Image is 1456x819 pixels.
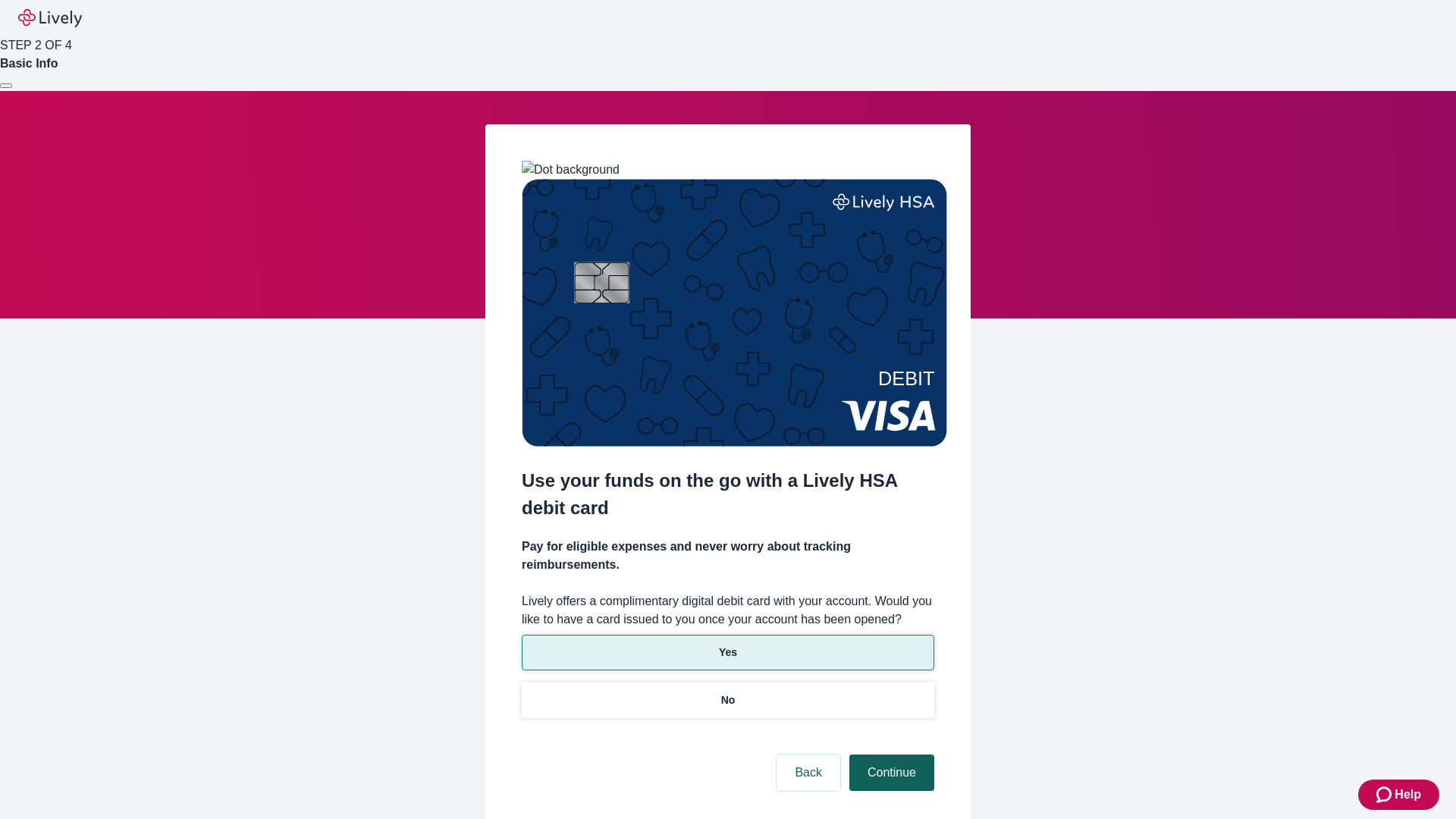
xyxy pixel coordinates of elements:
[1376,786,1395,804] svg: Zendesk support icon
[849,755,934,791] button: Continue
[1395,786,1421,804] span: Help
[522,592,934,629] label: Lively offers a complimentary digital debit card with your account. Would you like to have a card...
[719,645,737,661] p: Yes
[522,635,934,670] button: Yes
[777,755,840,791] button: Back
[522,467,934,522] h2: Use your funds on the go with a Lively HSA debit card
[522,682,934,718] button: No
[522,538,934,574] h4: Pay for eligible expenses and never worry about tracking reimbursements.
[1358,780,1439,810] button: Zendesk support iconHelp
[522,161,620,179] img: Dot background
[18,9,82,27] img: Lively
[522,179,947,447] img: Debit card
[721,692,736,708] p: No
